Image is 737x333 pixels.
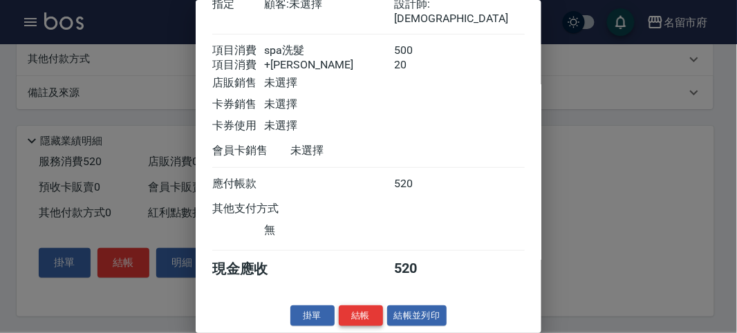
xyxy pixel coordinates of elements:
div: 卡券使用 [212,119,264,133]
div: 未選擇 [264,119,394,133]
div: 項目消費 [212,58,264,73]
div: 現金應收 [212,260,290,278]
div: 520 [395,177,447,191]
button: 結帳 [339,305,383,327]
button: 掛單 [290,305,335,327]
div: 無 [264,223,394,238]
div: 未選擇 [264,97,394,112]
div: 520 [395,260,447,278]
div: 其他支付方式 [212,202,317,216]
div: 項目消費 [212,44,264,58]
div: 500 [395,44,447,58]
div: 未選擇 [264,76,394,91]
div: 應付帳款 [212,177,264,191]
div: 卡券銷售 [212,97,264,112]
div: 店販銷售 [212,76,264,91]
div: 未選擇 [290,144,420,158]
div: +[PERSON_NAME] [264,58,394,73]
div: 20 [395,58,447,73]
button: 結帳並列印 [387,305,447,327]
div: spa洗髮 [264,44,394,58]
div: 會員卡銷售 [212,144,290,158]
